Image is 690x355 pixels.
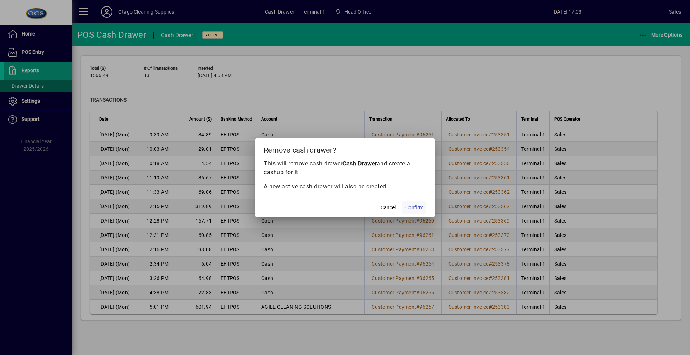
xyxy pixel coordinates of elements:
button: Confirm [402,201,426,214]
span: Cancel [381,204,396,211]
p: A new active cash drawer will also be created. [264,182,426,191]
b: Cash Drawer [342,160,377,167]
span: Confirm [405,204,423,211]
h2: Remove cash drawer? [255,138,435,159]
button: Cancel [377,201,400,214]
p: This will remove cash drawer and create a cashup for it. [264,159,426,177]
